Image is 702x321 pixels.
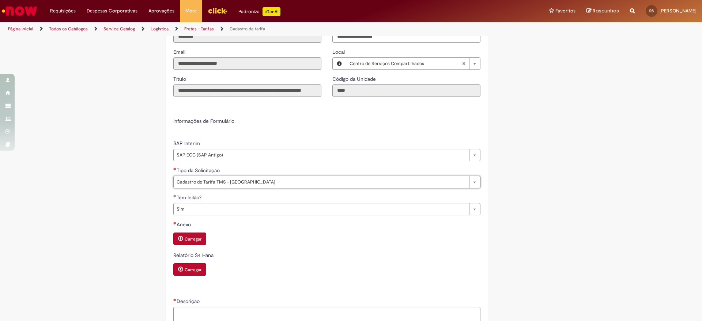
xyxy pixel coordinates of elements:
input: ID [173,30,321,43]
button: Carregar anexo de Anexo Required [173,233,206,245]
a: Rascunhos [586,8,619,15]
span: Local [332,49,346,55]
button: Local, Visualizar este registro Centro de Serviços Compartilhados [333,58,346,69]
img: click_logo_yellow_360x200.png [208,5,227,16]
a: Service Catalog [103,26,135,32]
span: Tipo da Solicitação [177,167,221,174]
a: Fretes - Tarifas [184,26,214,32]
span: Favoritos [555,7,575,15]
span: Somente leitura - Título [173,76,188,82]
a: Página inicial [8,26,33,32]
label: Somente leitura - Email [173,48,187,56]
label: Somente leitura - Título [173,75,188,83]
span: Cadastro de Tarifa TMS - [GEOGRAPHIC_DATA] [177,176,465,188]
small: Carregar [185,267,201,273]
label: Somente leitura - Código da Unidade [332,75,377,83]
span: RS [649,8,654,13]
span: More [185,7,197,15]
span: SAP Interim [173,140,201,147]
a: Logistica [151,26,169,32]
small: Carregar [185,236,201,242]
span: Rascunhos [593,7,619,14]
div: Padroniza [238,7,280,16]
a: Todos os Catálogos [49,26,88,32]
span: Requisições [50,7,76,15]
span: Necessários [173,298,177,301]
label: Informações de Formulário [173,118,234,124]
span: Anexo [177,221,192,228]
span: Somente leitura - Código da Unidade [332,76,377,82]
a: Centro de Serviços CompartilhadosLimpar campo Local [346,58,480,69]
span: Despesas Corporativas [87,7,137,15]
span: SAP ECC (SAP Antigo) [177,149,465,161]
span: Obrigatório Preenchido [173,195,177,197]
img: ServiceNow [1,4,38,18]
a: Cadastro de tarifa [230,26,265,32]
span: Somente leitura - Email [173,49,187,55]
abbr: Limpar campo Local [458,58,469,69]
span: [PERSON_NAME] [660,8,697,14]
ul: Trilhas de página [5,22,463,36]
span: Necessários [173,222,177,224]
span: Aprovações [148,7,174,15]
span: Centro de Serviços Compartilhados [350,58,462,69]
span: Relatório S4 Hana [173,252,215,258]
span: Sim [177,203,465,215]
span: Obrigatório Preenchido [173,167,177,170]
span: Descrição [177,298,201,305]
input: Código da Unidade [332,84,480,97]
input: Telefone de Contato [332,30,480,43]
p: +GenAi [263,7,280,16]
input: Título [173,84,321,97]
span: Tem leilão? [177,194,203,201]
button: Carregar anexo de Relatório S4 Hana [173,263,206,276]
input: Email [173,57,321,70]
